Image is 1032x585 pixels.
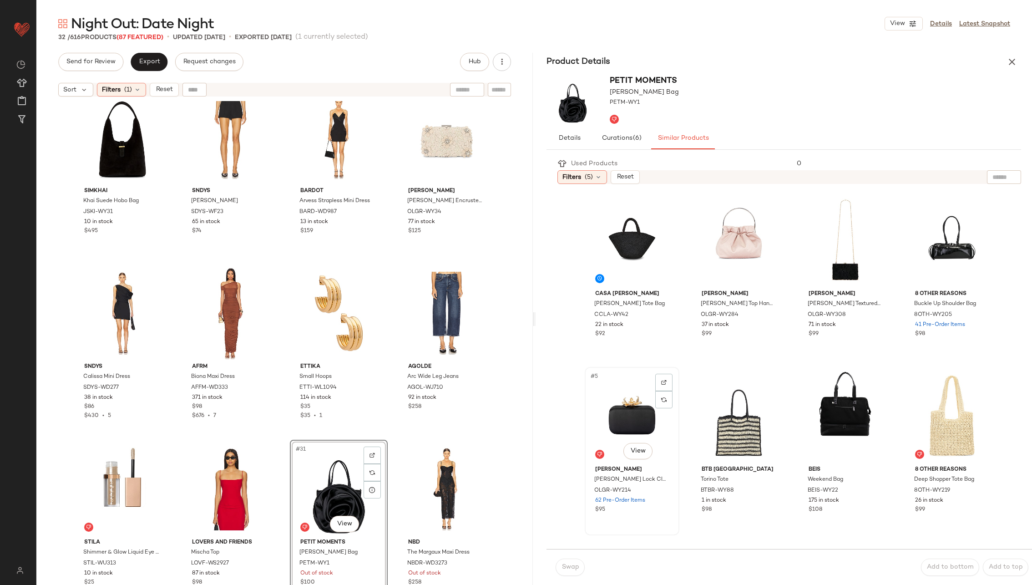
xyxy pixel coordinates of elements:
[808,311,846,319] span: OLGR-WY308
[546,75,599,123] img: PETM-WY1_V1.jpg
[567,159,625,168] div: Used Products
[108,413,111,419] span: 5
[408,363,485,371] span: AGOLDE
[407,549,470,557] span: The Margaux Maxi Dress
[401,443,492,535] img: NBDR-WD3273_V1.jpg
[299,549,358,557] span: [PERSON_NAME] Bag
[131,53,167,71] button: Export
[337,520,352,528] span: View
[330,516,359,532] button: View
[173,33,225,42] p: updated [DATE]
[300,227,313,235] span: $159
[77,443,168,535] img: STIL-WU313_V1.jpg
[590,372,600,381] span: #5
[595,466,669,474] span: [PERSON_NAME]
[191,560,229,568] span: LOVF-WS2927
[610,87,679,97] span: [PERSON_NAME] Bag
[155,86,172,93] span: Reset
[612,117,617,122] img: svg%3e
[789,159,1022,168] div: 0
[407,208,441,216] span: OLGR-WY34
[809,506,822,514] span: $108
[915,466,989,474] span: 8 Other Reasons
[183,58,236,66] span: Request changes
[84,187,161,195] span: SIMKHAI
[86,524,91,530] img: svg%3e
[124,85,132,95] span: (1)
[192,218,220,226] span: 65 in stock
[293,443,384,535] img: PETM-WY1_V1.jpg
[167,32,169,43] span: •
[84,413,99,419] span: $430
[702,466,775,474] span: BTB [GEOGRAPHIC_DATA]
[930,19,952,29] a: Details
[300,187,377,195] span: Bardot
[192,413,204,419] span: $676
[890,20,905,27] span: View
[299,197,370,205] span: Arvess Strapless Mini Dress
[915,330,925,338] span: $98
[58,53,123,71] button: Send for Review
[408,394,436,402] span: 92 in stock
[229,32,231,43] span: •
[809,321,836,329] span: 71 in stock
[809,290,882,298] span: [PERSON_NAME]
[915,497,943,505] span: 26 in stock
[300,403,310,411] span: $35
[915,506,925,514] span: $99
[191,549,219,557] span: Mischa Top
[58,33,163,42] div: Products
[594,311,628,319] span: CCLA-WY42
[661,397,667,402] img: svg%3e
[83,373,130,381] span: Calissa Mini Dress
[58,34,70,41] span: 32 /
[84,403,94,411] span: $86
[299,560,329,568] span: PETM-WY1
[701,300,774,308] span: [PERSON_NAME] Top Handle Pouch
[585,173,593,182] span: (5)
[701,476,728,484] span: Torino Tote
[809,497,839,505] span: 175 in stock
[702,321,729,329] span: 37 in stock
[150,83,179,97] button: Reset
[302,524,308,530] img: svg%3e
[83,384,119,392] span: SDYS-WD277
[70,34,81,41] span: 616
[562,173,581,182] span: Filters
[192,394,223,402] span: 371 in stock
[914,300,976,308] span: Buckle Up Shoulder Bag
[408,570,441,578] span: Out of stock
[588,194,676,286] img: CCLA-WY42_V1.jpg
[369,453,375,458] img: svg%3e
[235,33,292,42] p: Exported [DATE]
[71,15,214,34] span: Night Out: Date Night
[801,370,890,462] img: BEIS-WY22_V1.jpg
[611,170,640,184] button: Reset
[192,187,269,195] span: SNDYS
[632,135,642,142] span: (6)
[185,267,276,359] img: AFFM-WD333_V1.jpg
[192,363,269,371] span: AFRM
[13,20,31,38] img: heart_red.DM2ytmEG.svg
[191,384,228,392] span: AFFM-WD333
[408,187,485,195] span: [PERSON_NAME]
[58,19,67,28] img: svg%3e
[99,413,108,419] span: •
[915,290,989,298] span: 8 Other Reasons
[959,19,1010,29] a: Latest Snapshot
[84,218,113,226] span: 10 in stock
[602,135,642,142] span: Curations
[808,300,881,308] span: [PERSON_NAME] Textured Clutch
[630,448,646,455] span: View
[84,363,161,371] span: SNDYS
[84,539,161,547] span: Stila
[661,380,667,385] img: svg%3e
[594,300,665,308] span: [PERSON_NAME] Tote Bag
[694,194,783,286] img: OLGR-WY284_V1.jpg
[192,227,202,235] span: $74
[83,560,116,568] span: STIL-WU313
[116,34,163,41] span: (87 Featured)
[407,373,459,381] span: Arc Wide Leg Jeans
[610,99,640,107] span: PETM-WY1
[300,394,331,402] span: 114 in stock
